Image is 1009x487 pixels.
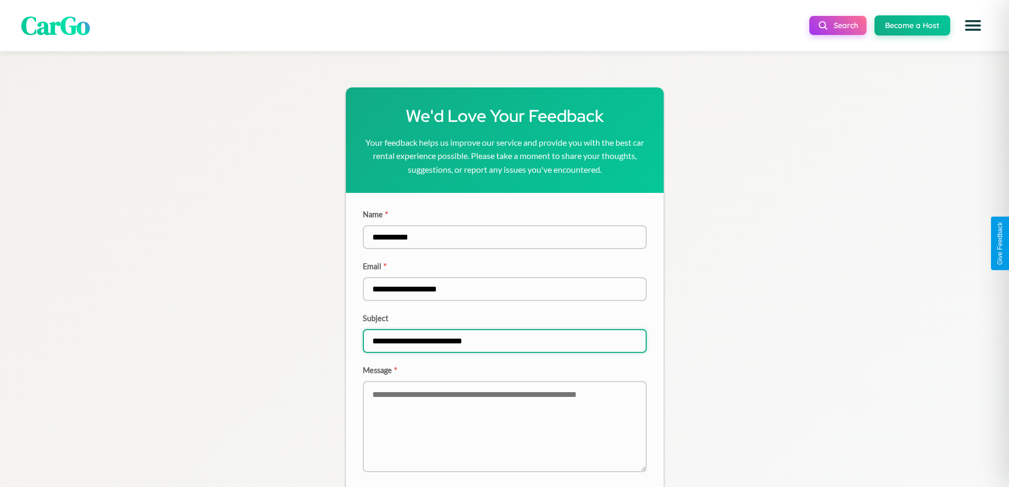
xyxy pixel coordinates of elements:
h1: We'd Love Your Feedback [363,104,647,127]
label: Message [363,366,647,375]
span: Search [834,21,858,30]
button: Search [809,16,867,35]
span: CarGo [21,8,90,43]
label: Email [363,262,647,271]
div: Give Feedback [996,222,1004,265]
label: Name [363,210,647,219]
p: Your feedback helps us improve our service and provide you with the best car rental experience po... [363,136,647,176]
button: Open menu [958,11,988,40]
label: Subject [363,314,647,323]
button: Become a Host [874,15,950,36]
